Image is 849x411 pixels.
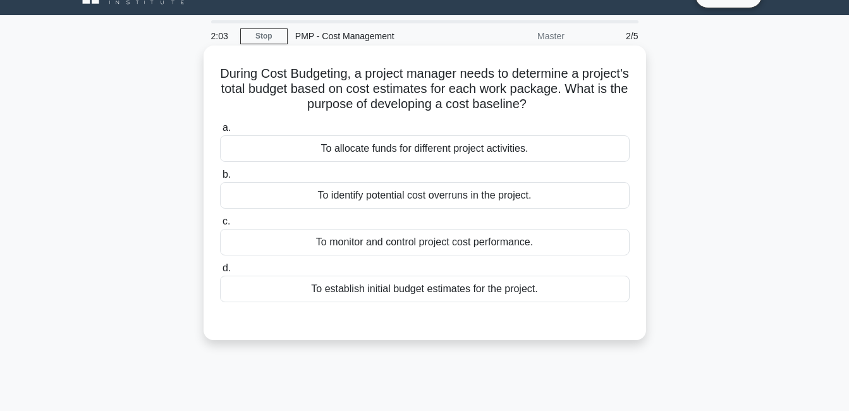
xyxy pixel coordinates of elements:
div: 2/5 [572,23,646,49]
div: To identify potential cost overruns in the project. [220,182,630,209]
div: To establish initial budget estimates for the project. [220,276,630,302]
span: b. [223,169,231,180]
div: To allocate funds for different project activities. [220,135,630,162]
div: 2:03 [204,23,240,49]
div: To monitor and control project cost performance. [220,229,630,255]
span: c. [223,216,230,226]
div: PMP - Cost Management [288,23,461,49]
h5: During Cost Budgeting, a project manager needs to determine a project's total budget based on cos... [219,66,631,113]
span: d. [223,262,231,273]
a: Stop [240,28,288,44]
div: Master [461,23,572,49]
span: a. [223,122,231,133]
